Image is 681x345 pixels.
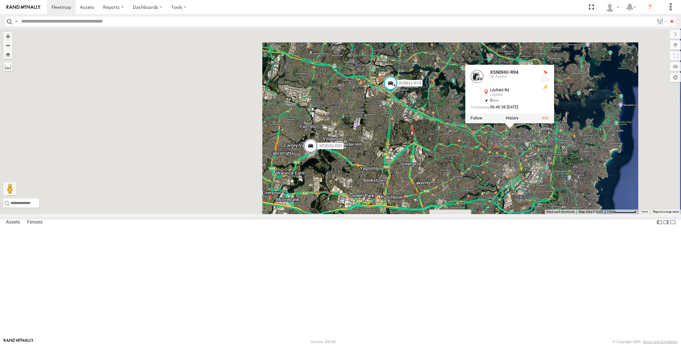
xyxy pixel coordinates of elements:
[643,340,677,344] a: Terms and Conditions
[3,218,23,227] label: Assets
[3,41,12,50] button: Zoom out
[670,217,676,227] label: Hide Summary Table
[3,182,16,195] button: Drag Pegman onto the map to open Street View
[319,144,342,148] span: XP30JQ-R03
[471,116,482,121] label: Realtime tracking of Asset
[471,70,484,83] a: View Asset Details
[579,210,603,213] span: Map data ©2025
[641,211,648,213] a: Terms (opens in new tab)
[603,2,622,12] div: Quang MAC
[645,2,655,12] i: ?
[3,50,12,59] button: Zoom Home
[471,105,536,110] div: Date/time of location update
[541,84,549,89] div: GSM Signal = 3
[7,5,40,9] img: rand-logo.svg
[490,98,499,103] span: 0
[656,217,663,227] label: Dock Summary Table to the Left
[541,77,549,82] div: No battery health information received from this device.
[547,210,575,214] button: Keyboard shortcuts
[541,70,549,75] div: No GPS Fix
[670,73,681,82] label: Map Settings
[3,32,12,41] button: Zoom in
[4,338,34,345] a: Visit our Website
[542,116,549,121] a: View Asset Details
[653,210,679,213] a: Report a map error
[399,81,421,86] span: RJ5911-R79
[490,93,536,97] div: Lilyfield
[506,116,518,121] label: View Asset History
[3,62,12,71] label: Measure
[654,17,668,26] label: Search Filter Options
[663,217,669,227] label: Dock Summary Table to the Right
[24,218,46,227] label: Fences
[607,210,614,213] span: 2 km
[311,340,335,344] div: Version: 306.00
[490,75,536,79] div: All Assets
[490,88,536,92] div: Lilyfield Rd
[14,17,19,26] label: Search Query
[490,70,518,75] a: XSNDHU-R04
[605,210,638,214] button: Map Scale: 2 km per 63 pixels
[612,340,677,344] div: © Copyright 2025 -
